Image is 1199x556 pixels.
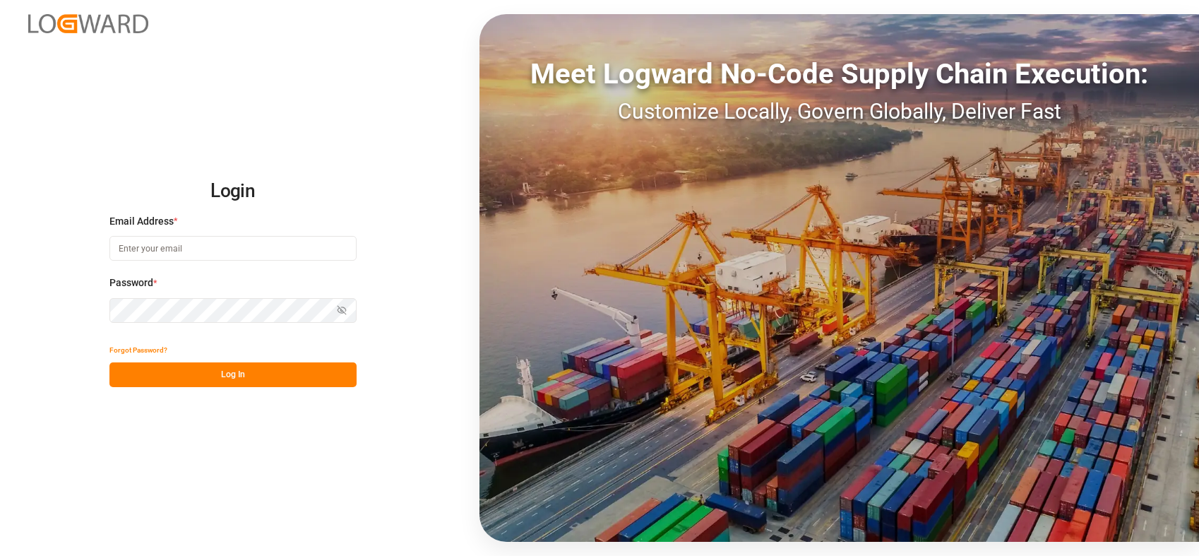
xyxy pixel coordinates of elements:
button: Log In [109,362,357,387]
div: Customize Locally, Govern Globally, Deliver Fast [479,95,1199,127]
span: Email Address [109,214,174,229]
img: Logward_new_orange.png [28,14,148,33]
div: Meet Logward No-Code Supply Chain Execution: [479,53,1199,95]
span: Password [109,276,153,290]
input: Enter your email [109,236,357,261]
h2: Login [109,169,357,214]
button: Forgot Password? [109,338,167,362]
